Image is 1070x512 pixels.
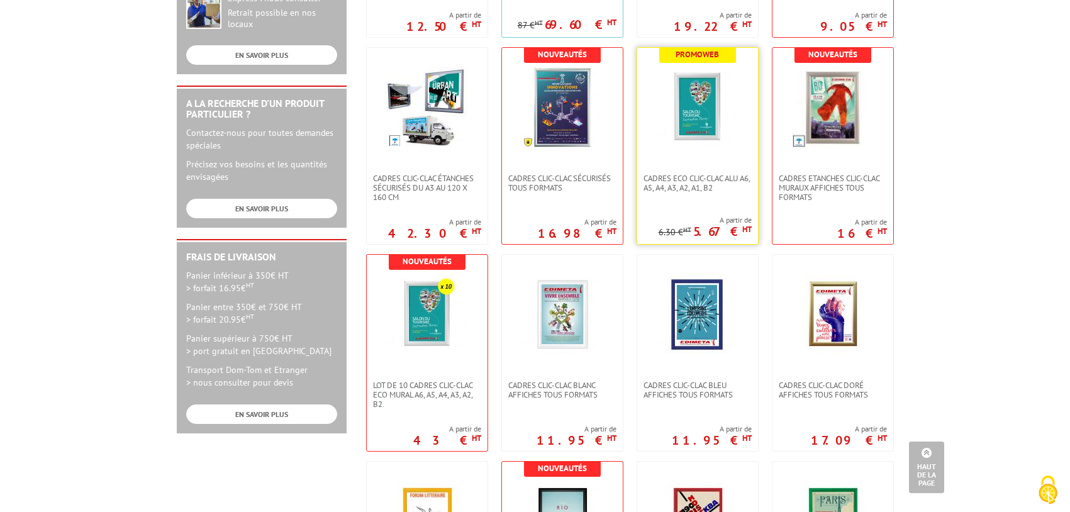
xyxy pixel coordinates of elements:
[657,67,738,148] img: Cadres Eco Clic-Clac alu A6, A5, A4, A3, A2, A1, B2
[367,174,488,202] a: Cadres Clic-Clac Étanches Sécurisés du A3 au 120 x 160 cm
[406,23,481,30] p: 12.50 €
[837,230,887,237] p: 16 €
[683,225,691,234] sup: HT
[388,217,481,227] span: A partir de
[909,442,944,493] a: Haut de la page
[693,228,752,235] p: 5.67 €
[521,274,603,355] img: Cadres clic-clac blanc affiches tous formats
[413,437,481,444] p: 43 €
[246,281,254,289] sup: HT
[607,17,616,28] sup: HT
[186,282,254,294] span: > forfait 16.95€
[186,364,337,389] p: Transport Dom-Tom et Etranger
[186,126,337,152] p: Contactez-nous pour toutes demandes spéciales
[518,21,543,30] p: 87 €
[820,23,887,30] p: 9.05 €
[878,226,887,237] sup: HT
[742,224,752,235] sup: HT
[878,433,887,443] sup: HT
[837,217,887,227] span: A partir de
[186,377,293,388] span: > nous consulter pour devis
[644,174,752,192] span: Cadres Eco Clic-Clac alu A6, A5, A4, A3, A2, A1, B2
[808,49,857,60] b: Nouveautés
[186,199,337,218] a: EN SAVOIR PLUS
[657,274,738,355] img: Cadres clic-clac bleu affiches tous formats
[186,404,337,424] a: EN SAVOIR PLUS
[538,230,616,237] p: 16.98 €
[186,98,337,120] h2: A la recherche d'un produit particulier ?
[659,215,752,225] span: A partir de
[386,274,468,355] img: Lot de 10 cadres Clic-Clac Eco mural A6, A5, A4, A3, A2, B2.
[373,381,481,409] span: Lot de 10 cadres Clic-Clac Eco mural A6, A5, A4, A3, A2, B2.
[502,381,623,399] a: Cadres clic-clac blanc affiches tous formats
[246,312,254,321] sup: HT
[742,433,752,443] sup: HT
[742,19,752,30] sup: HT
[772,381,893,399] a: Cadres clic-clac doré affiches tous formats
[537,437,616,444] p: 11.95 €
[878,19,887,30] sup: HT
[186,345,332,357] span: > port gratuit en [GEOGRAPHIC_DATA]
[538,217,616,227] span: A partir de
[508,381,616,399] span: Cadres clic-clac blanc affiches tous formats
[637,174,758,192] a: Cadres Eco Clic-Clac alu A6, A5, A4, A3, A2, A1, B2
[772,174,893,202] a: Cadres Etanches Clic-Clac muraux affiches tous formats
[535,18,543,27] sup: HT
[545,21,616,28] p: 69.60 €
[676,49,719,60] b: Promoweb
[607,226,616,237] sup: HT
[674,10,752,20] span: A partir de
[811,437,887,444] p: 17.09 €
[1032,474,1064,506] img: Cookies (fenêtre modale)
[607,433,616,443] sup: HT
[820,10,887,20] span: A partir de
[502,174,623,192] a: Cadres Clic-Clac Sécurisés Tous formats
[521,67,603,148] img: Cadres Clic-Clac Sécurisés Tous formats
[186,314,254,325] span: > forfait 20.95€
[537,424,616,434] span: A partir de
[403,256,452,267] b: Nouveautés
[413,424,481,434] span: A partir de
[186,301,337,326] p: Panier entre 350€ et 750€ HT
[811,424,887,434] span: A partir de
[386,67,468,148] img: Cadres Clic-Clac Étanches Sécurisés du A3 au 120 x 160 cm
[228,8,337,30] div: Retrait possible en nos locaux
[672,424,752,434] span: A partir de
[388,230,481,237] p: 42.30 €
[472,433,481,443] sup: HT
[367,381,488,409] a: Lot de 10 cadres Clic-Clac Eco mural A6, A5, A4, A3, A2, B2.
[659,228,691,237] p: 6.30 €
[538,49,587,60] b: Nouveautés
[637,381,758,399] a: Cadres clic-clac bleu affiches tous formats
[672,437,752,444] p: 11.95 €
[674,23,752,30] p: 19.22 €
[806,274,860,355] img: Cadres clic-clac doré affiches tous formats
[792,67,874,148] img: Cadres Etanches Clic-Clac muraux affiches tous formats
[472,19,481,30] sup: HT
[779,174,887,202] span: Cadres Etanches Clic-Clac muraux affiches tous formats
[538,463,587,474] b: Nouveautés
[373,174,481,202] span: Cadres Clic-Clac Étanches Sécurisés du A3 au 120 x 160 cm
[186,45,337,65] a: EN SAVOIR PLUS
[406,10,481,20] span: A partir de
[186,332,337,357] p: Panier supérieur à 750€ HT
[508,174,616,192] span: Cadres Clic-Clac Sécurisés Tous formats
[186,252,337,263] h2: Frais de Livraison
[186,269,337,294] p: Panier inférieur à 350€ HT
[186,158,337,183] p: Précisez vos besoins et les quantités envisagées
[779,381,887,399] span: Cadres clic-clac doré affiches tous formats
[472,226,481,237] sup: HT
[644,381,752,399] span: Cadres clic-clac bleu affiches tous formats
[1026,469,1070,512] button: Cookies (fenêtre modale)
